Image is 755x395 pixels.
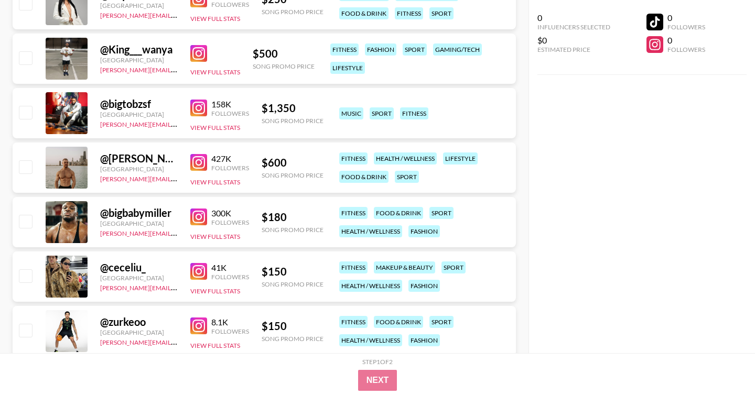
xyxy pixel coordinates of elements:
div: @ ceceliu_ [100,261,178,274]
div: $ 150 [262,265,323,278]
div: fitness [339,316,368,328]
div: food & drink [339,7,389,19]
a: [PERSON_NAME][EMAIL_ADDRESS][DOMAIN_NAME] [100,282,255,292]
div: fashion [408,280,440,292]
div: sport [429,207,454,219]
div: Followers [211,218,249,226]
div: 300K [211,208,249,218]
img: Instagram [190,154,207,171]
a: [PERSON_NAME][EMAIL_ADDRESS][DOMAIN_NAME] [100,336,255,346]
div: fitness [339,261,368,273]
div: $ 1,350 [262,102,323,115]
div: Followers [211,109,249,117]
div: Song Promo Price [262,226,323,234]
div: @ King___wanya [100,43,178,56]
div: 8.1K [211,317,249,327]
div: $ 180 [262,211,323,224]
div: sport [441,261,466,273]
div: fitness [339,207,368,219]
img: Instagram [190,100,207,116]
img: Instagram [190,45,207,62]
div: Followers [211,164,249,172]
a: [PERSON_NAME][EMAIL_ADDRESS][DOMAIN_NAME] [100,64,255,74]
div: lifestyle [330,62,365,74]
div: fitness [339,152,368,164]
div: [GEOGRAPHIC_DATA] [100,328,178,336]
button: View Full Stats [190,342,240,349]
div: Song Promo Price [262,171,323,179]
div: sport [429,316,454,328]
img: Instagram [190,263,207,280]
div: health / wellness [374,152,437,164]
div: Song Promo Price [253,62,315,70]
div: fashion [365,43,396,56]
div: $ 500 [253,47,315,60]
div: fitness [395,7,423,19]
div: health / wellness [339,280,402,292]
div: food & drink [374,316,423,328]
div: [GEOGRAPHIC_DATA] [100,56,178,64]
button: View Full Stats [190,233,240,240]
div: sport [395,171,419,183]
div: Followers [211,1,249,8]
div: Song Promo Price [262,117,323,125]
div: Followers [667,46,705,53]
div: [GEOGRAPHIC_DATA] [100,165,178,173]
div: Song Promo Price [262,335,323,343]
div: @ bigbabymiller [100,206,178,220]
div: music [339,107,363,119]
div: [GEOGRAPHIC_DATA] [100,111,178,118]
div: Estimated Price [537,46,610,53]
div: [GEOGRAPHIC_DATA] [100,220,178,227]
a: [PERSON_NAME][EMAIL_ADDRESS][DOMAIN_NAME] [100,9,255,19]
div: 0 [667,13,705,23]
div: @ bigtobzsf [100,97,178,111]
div: 158K [211,99,249,109]
div: $ 150 [262,320,323,333]
div: 0 [537,13,610,23]
button: View Full Stats [190,287,240,295]
div: [GEOGRAPHIC_DATA] [100,274,178,282]
div: Followers [211,273,249,281]
div: Song Promo Price [262,280,323,288]
div: Step 1 of 2 [362,358,393,366]
div: 41K [211,262,249,273]
div: sport [370,107,394,119]
div: @ [PERSON_NAME] [100,152,178,165]
button: View Full Stats [190,178,240,186]
div: lifestyle [443,152,478,164]
div: gaming/tech [433,43,482,56]
div: Followers [211,327,249,335]
div: @ zurkeoo [100,315,178,328]
div: [GEOGRAPHIC_DATA] [100,2,178,9]
div: Influencers Selected [537,23,610,31]
iframe: Drift Widget Chat Controller [703,343,742,382]
div: fitness [400,107,428,119]
button: View Full Stats [190,15,240,23]
div: food & drink [374,207,423,219]
a: [PERSON_NAME][EMAIL_ADDRESS][DOMAIN_NAME] [100,118,255,128]
div: health / wellness [339,225,402,237]
div: sport [403,43,427,56]
div: fashion [408,334,440,346]
div: sport [429,7,454,19]
div: food & drink [339,171,389,183]
div: makeup & beauty [374,261,435,273]
a: [PERSON_NAME][EMAIL_ADDRESS][PERSON_NAME][DOMAIN_NAME] [100,173,305,183]
button: View Full Stats [190,124,240,131]
div: fashion [408,225,440,237]
div: $ 600 [262,156,323,169]
div: Song Promo Price [262,8,323,16]
div: 0 [667,35,705,46]
button: View Full Stats [190,68,240,76]
div: fitness [330,43,359,56]
button: Next [358,370,397,391]
img: Instagram [190,317,207,334]
a: [PERSON_NAME][EMAIL_ADDRESS][DOMAIN_NAME] [100,227,255,237]
div: health / wellness [339,334,402,346]
img: Instagram [190,209,207,225]
div: Followers [667,23,705,31]
div: $0 [537,35,610,46]
div: 427K [211,153,249,164]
